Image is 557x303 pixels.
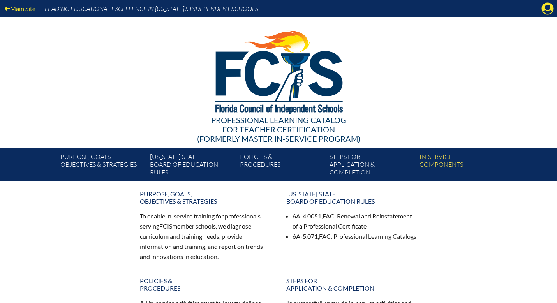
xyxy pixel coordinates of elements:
[135,187,275,208] a: Purpose, goals,objectives & strategies
[159,222,172,230] span: FCIS
[293,211,417,231] li: 6A-4.0051, : Renewal and Reinstatement of a Professional Certificate
[319,233,331,240] span: FAC
[198,17,359,123] img: FCISlogo221.eps
[54,115,503,143] div: Professional Learning Catalog (formerly Master In-service Program)
[140,211,271,261] p: To enable in-service training for professionals serving member schools, we diagnose curriculum an...
[237,151,326,181] a: Policies &Procedures
[282,274,422,295] a: Steps forapplication & completion
[147,151,236,181] a: [US_STATE] StateBoard of Education rules
[293,231,417,241] li: 6A-5.071, : Professional Learning Catalogs
[135,274,275,295] a: Policies &Procedures
[416,151,506,181] a: In-servicecomponents
[57,151,147,181] a: Purpose, goals,objectives & strategies
[222,125,335,134] span: for Teacher Certification
[282,187,422,208] a: [US_STATE] StateBoard of Education rules
[541,2,554,15] svg: Manage account
[2,3,39,14] a: Main Site
[323,212,334,220] span: FAC
[326,151,416,181] a: Steps forapplication & completion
